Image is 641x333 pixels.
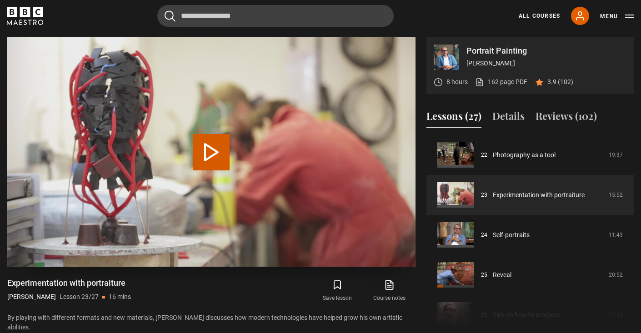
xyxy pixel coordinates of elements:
[7,278,131,288] h1: Experimentation with portraiture
[493,230,530,240] a: Self-portraits
[193,134,230,170] button: Play Lesson Experimentation with portraiture
[493,150,556,160] a: Photography as a tool
[109,292,131,302] p: 16 mins
[466,47,626,55] p: Portrait Painting
[446,77,468,87] p: 8 hours
[426,109,481,128] button: Lessons (27)
[536,109,597,128] button: Reviews (102)
[7,7,43,25] svg: BBC Maestro
[466,59,626,68] p: [PERSON_NAME]
[547,77,573,87] p: 3.9 (102)
[519,12,560,20] a: All Courses
[600,12,634,21] button: Toggle navigation
[7,313,416,332] p: By playing with different formats and new materials, [PERSON_NAME] discusses how modern technolog...
[7,37,416,267] video-js: Video Player
[60,292,99,302] p: Lesson 23/27
[492,109,525,128] button: Details
[364,278,416,304] a: Course notes
[475,77,527,87] a: 162 page PDF
[493,190,585,200] a: Experimentation with portraiture
[7,292,56,302] p: [PERSON_NAME]
[493,270,511,280] a: Reveal
[165,10,175,22] button: Submit the search query
[157,5,394,27] input: Search
[311,278,363,304] button: Save lesson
